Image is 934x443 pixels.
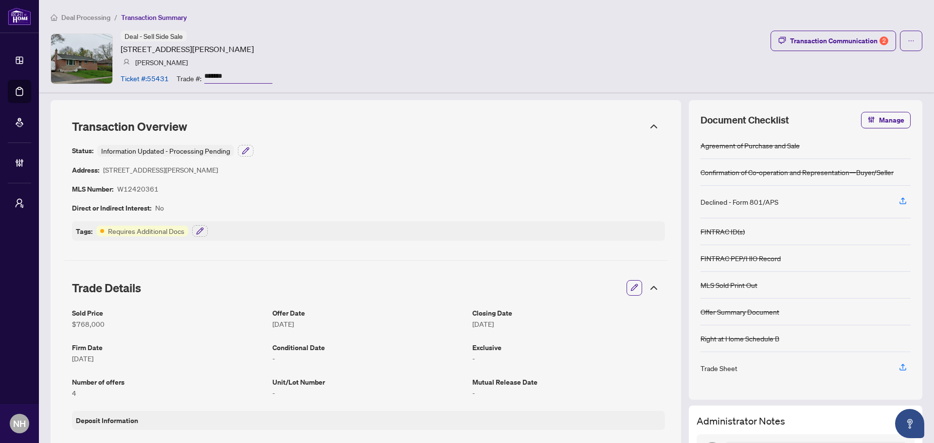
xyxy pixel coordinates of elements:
[700,253,781,264] div: FINTRAC PEP/HIO Record
[121,13,187,22] span: Transaction Summary
[700,113,789,127] span: Document Checklist
[72,353,265,364] article: [DATE]
[771,31,896,51] button: Transaction Communication2
[700,306,779,317] div: Offer Summary Document
[76,226,92,237] article: Tags:
[103,164,218,176] article: [STREET_ADDRESS][PERSON_NAME]
[700,280,757,290] div: MLS Sold Print Out
[880,36,888,45] div: 2
[700,167,894,177] div: Confirmation of Co-operation and Representation—Buyer/Seller
[76,415,138,426] article: Deposit Information
[472,319,665,329] article: [DATE]
[697,413,915,428] h3: Administrator Notes
[790,33,888,49] div: Transaction Communication
[13,417,26,430] span: NH
[272,353,465,364] article: -
[114,12,117,23] li: /
[272,376,465,388] article: Unit/Lot Number
[472,388,665,398] article: -
[51,34,112,84] img: IMG-W12420361_1.jpg
[135,57,188,68] article: [PERSON_NAME]
[117,183,159,195] article: W12420361
[64,274,667,301] div: Trade Details
[879,112,904,128] span: Manage
[72,281,141,295] span: Trade Details
[700,333,779,344] div: Right at Home Schedule B
[895,409,924,438] button: Open asap
[700,140,800,151] div: Agreement of Purchase and Sale
[861,112,911,128] button: Manage
[64,114,667,139] div: Transaction Overview
[700,363,737,373] div: Trade Sheet
[72,319,265,329] article: $768,000
[15,198,24,208] span: user-switch
[8,7,31,25] img: logo
[472,307,665,319] article: Closing Date
[72,307,265,319] article: Sold Price
[272,319,465,329] article: [DATE]
[472,342,665,353] article: Exclusive
[272,388,465,398] article: -
[700,196,778,207] div: Declined - Form 801/APS
[72,164,99,176] article: Address:
[125,32,183,40] span: Deal - Sell Side Sale
[472,353,665,364] article: -
[72,376,265,388] article: Number of offers
[72,119,187,134] span: Transaction Overview
[72,342,265,353] article: Firm Date
[72,145,93,157] article: Status:
[123,59,130,66] img: svg%3e
[72,388,265,398] article: 4
[51,14,57,21] span: home
[272,307,465,319] article: Offer Date
[472,376,665,388] article: Mutual Release Date
[700,226,745,237] div: FINTRAC ID(s)
[108,226,184,236] article: Requires Additional Docs
[272,342,465,353] article: Conditional Date
[908,37,915,44] span: ellipsis
[72,183,113,195] article: MLS Number:
[121,43,254,55] article: [STREET_ADDRESS][PERSON_NAME]
[61,13,110,22] span: Deal Processing
[97,145,234,157] div: Information Updated - Processing Pending
[155,202,164,213] article: No
[72,202,151,213] article: Direct or Indirect Interest:
[121,73,169,84] article: Ticket #: 55431
[177,73,201,84] article: Trade #:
